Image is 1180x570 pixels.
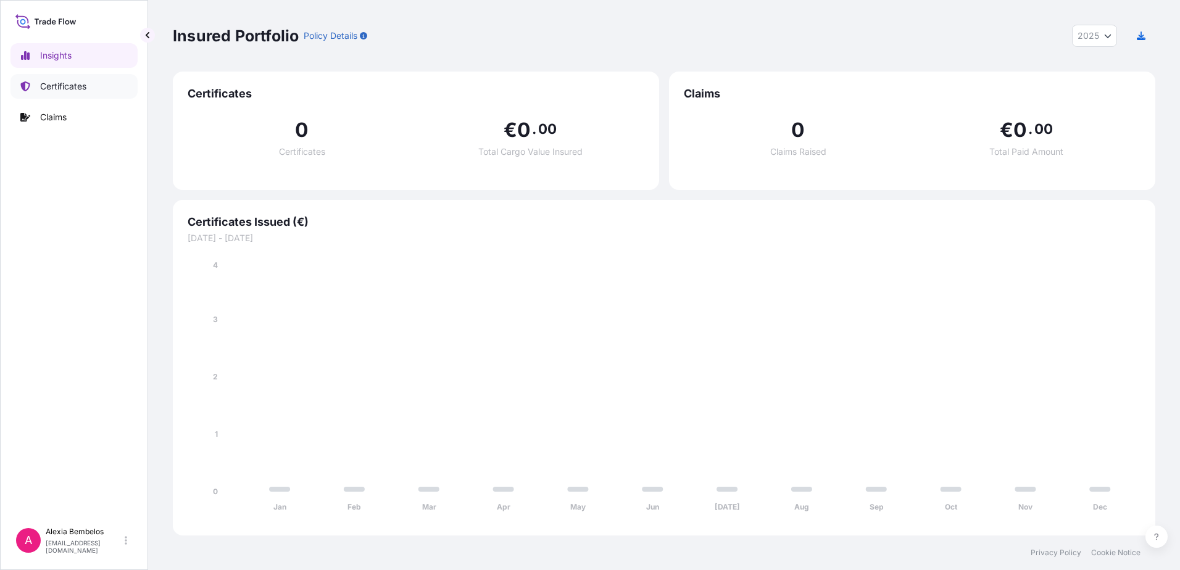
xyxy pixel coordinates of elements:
tspan: 4 [213,260,218,270]
span: Claims Raised [770,147,826,156]
tspan: Aug [794,502,809,511]
span: Certificates [188,86,644,101]
span: 00 [538,124,557,134]
span: € [1000,120,1013,140]
p: [EMAIL_ADDRESS][DOMAIN_NAME] [46,539,122,554]
a: Cookie Notice [1091,548,1141,558]
span: 0 [295,120,309,140]
span: Claims [684,86,1141,101]
span: 00 [1034,124,1053,134]
tspan: 2 [213,372,218,381]
p: Alexia Bembelos [46,527,122,537]
tspan: 1 [215,429,218,439]
tspan: Mar [422,502,436,511]
tspan: May [570,502,586,511]
tspan: Jan [273,502,286,511]
span: Certificates Issued (€) [188,215,1141,229]
tspan: 0 [213,487,218,496]
tspan: Apr [497,502,510,511]
a: Certificates [10,74,138,99]
span: . [1028,124,1032,134]
span: A [25,534,32,547]
p: Insights [40,49,72,62]
span: 0 [1013,120,1027,140]
a: Privacy Policy [1031,548,1081,558]
p: Insured Portfolio [173,26,299,46]
a: Claims [10,105,138,130]
p: Claims [40,111,67,123]
p: Policy Details [304,30,357,42]
a: Insights [10,43,138,68]
tspan: [DATE] [715,502,740,511]
span: Total Cargo Value Insured [478,147,583,156]
tspan: Oct [945,502,958,511]
span: Total Paid Amount [989,147,1063,156]
span: 0 [517,120,531,140]
tspan: Sep [870,502,884,511]
span: Certificates [279,147,325,156]
tspan: 3 [213,315,218,324]
span: [DATE] - [DATE] [188,232,1141,244]
tspan: Nov [1018,502,1033,511]
button: Year Selector [1072,25,1117,47]
tspan: Jun [646,502,659,511]
span: € [504,120,517,140]
span: . [532,124,536,134]
p: Certificates [40,80,86,93]
span: 2025 [1078,30,1099,42]
tspan: Feb [347,502,361,511]
span: 0 [791,120,805,140]
tspan: Dec [1093,502,1107,511]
